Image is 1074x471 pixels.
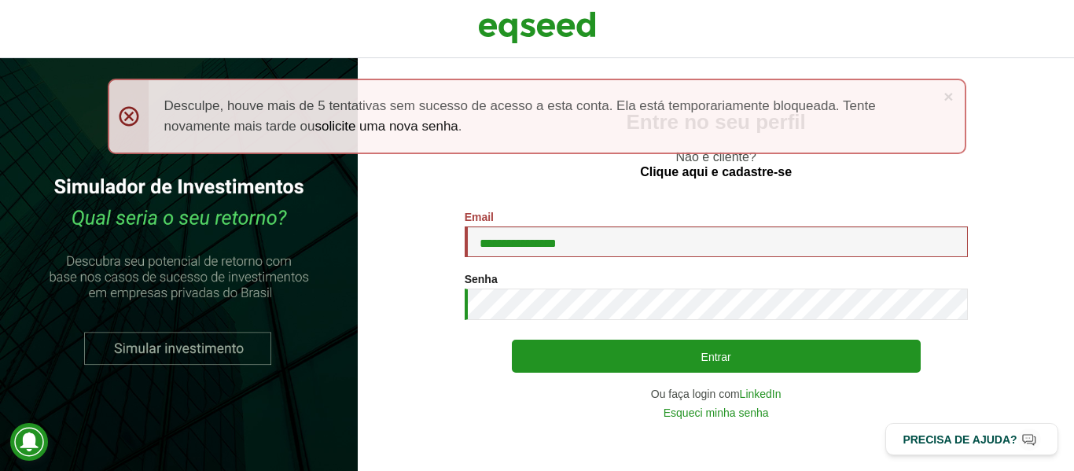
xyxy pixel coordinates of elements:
a: Esqueci minha senha [664,407,769,418]
div: Desculpe, houve mais de 5 tentativas sem sucesso de acesso a esta conta. Ela está temporariamente... [108,79,967,154]
a: solicite uma nova senha [314,120,458,133]
label: Email [465,212,494,223]
a: LinkedIn [740,388,782,399]
a: × [943,88,953,105]
button: Entrar [512,340,921,373]
a: Clique aqui e cadastre-se [640,166,792,178]
img: EqSeed Logo [478,8,596,47]
div: Ou faça login com [465,388,968,399]
label: Senha [465,274,498,285]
